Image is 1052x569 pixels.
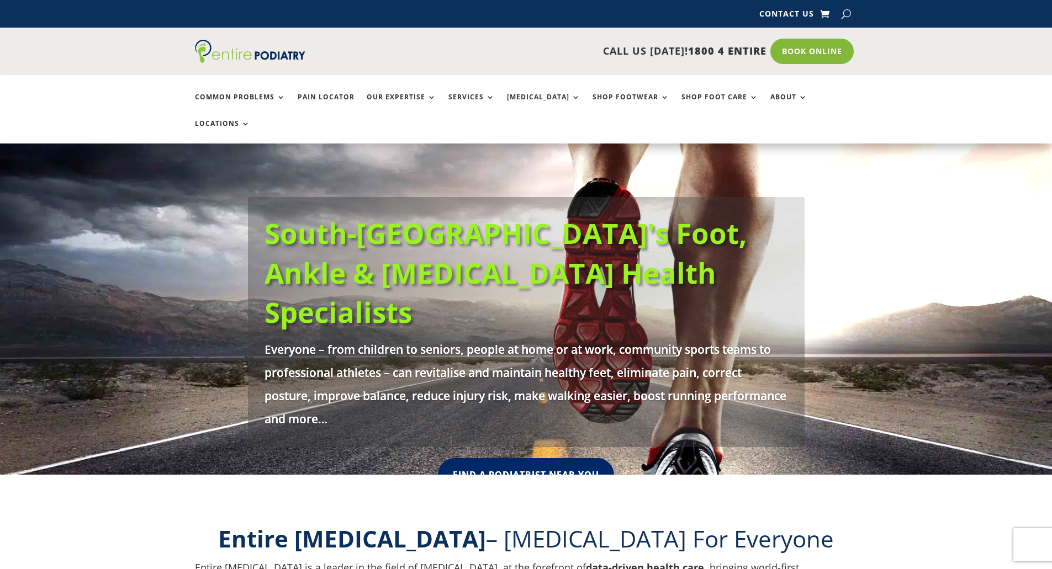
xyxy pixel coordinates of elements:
[770,39,854,64] a: Book Online
[265,214,747,331] a: South-[GEOGRAPHIC_DATA]'s Foot, Ankle & [MEDICAL_DATA] Health Specialists
[448,93,495,117] a: Services
[265,337,788,430] p: Everyone – from children to seniors, people at home or at work, community sports teams to profess...
[593,93,669,117] a: Shop Footwear
[367,93,436,117] a: Our Expertise
[195,523,858,561] h2: – [MEDICAL_DATA] For Everyone
[218,523,486,554] b: Entire [MEDICAL_DATA]
[681,93,758,117] a: Shop Foot Care
[770,93,807,117] a: About
[195,54,305,65] a: Entire Podiatry
[195,40,305,63] img: logo (1)
[298,93,355,117] a: Pain Locator
[507,93,580,117] a: [MEDICAL_DATA]
[438,458,614,491] a: Find A Podiatrist Near You
[195,120,250,143] a: Locations
[688,44,766,57] span: 1800 4 ENTIRE
[195,93,286,117] a: Common Problems
[759,10,814,22] a: Contact Us
[348,44,766,59] p: CALL US [DATE]!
